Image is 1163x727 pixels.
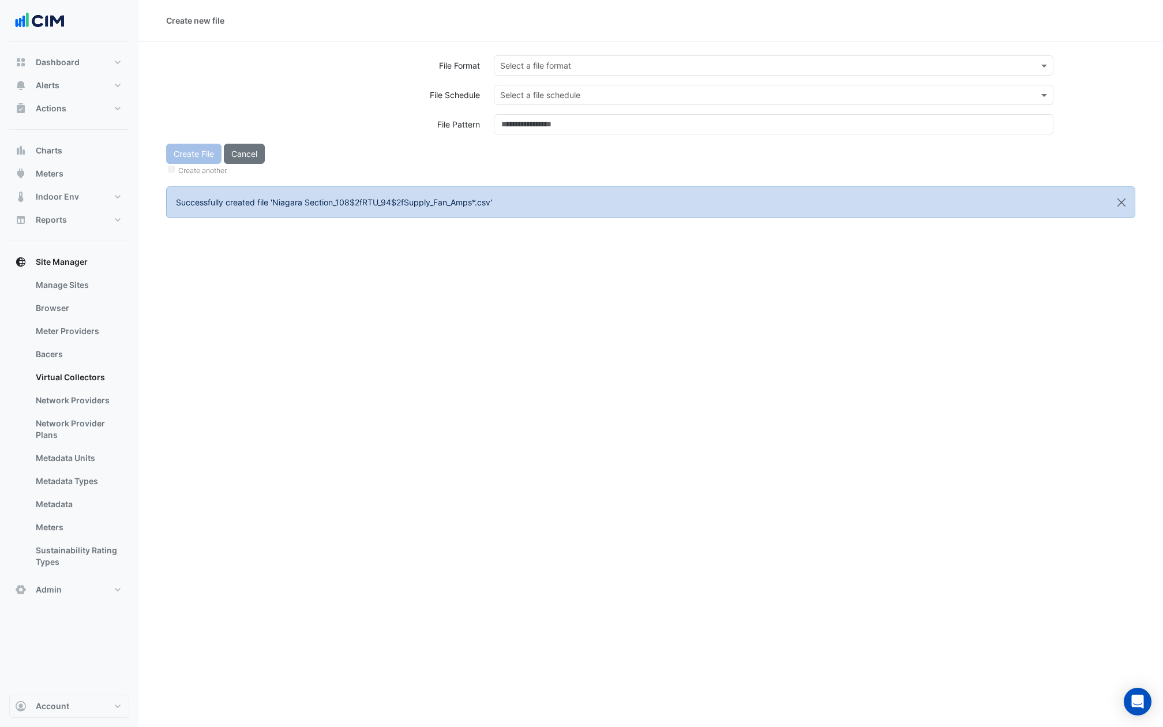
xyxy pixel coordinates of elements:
a: Meters [27,516,129,539]
app-icon: Reports [15,214,27,226]
span: Dashboard [36,57,80,68]
span: Admin [36,584,62,595]
span: Site Manager [36,256,88,268]
app-icon: Indoor Env [15,191,27,203]
button: Cancel [224,144,265,164]
label: File Pattern [437,114,480,134]
button: Account [9,695,129,718]
span: Indoor Env [36,191,79,203]
button: Actions [9,97,129,120]
a: Bacers [27,343,129,366]
button: Admin [9,578,129,601]
a: Metadata [27,493,129,516]
app-icon: Admin [15,584,27,595]
span: Charts [36,145,62,156]
button: Meters [9,162,129,185]
span: Alerts [36,80,59,91]
a: Meter Providers [27,320,129,343]
a: Network Providers [27,389,129,412]
app-icon: Alerts [15,80,27,91]
label: Create another [178,166,227,176]
a: Metadata Units [27,447,129,470]
app-icon: Actions [15,103,27,114]
app-icon: Dashboard [15,57,27,68]
a: Network Provider Plans [27,412,129,447]
a: Virtual Collectors [27,366,129,389]
a: Sustainability Rating Types [27,539,129,574]
a: Manage Sites [27,273,129,297]
div: Open Intercom Messenger [1124,688,1151,715]
span: Meters [36,168,63,179]
button: Reports [9,208,129,231]
app-icon: Site Manager [15,256,27,268]
span: Account [36,700,69,712]
a: Browser [27,297,129,320]
span: Actions [36,103,66,114]
app-icon: Charts [15,145,27,156]
a: Metadata Types [27,470,129,493]
button: Indoor Env [9,185,129,208]
button: Dashboard [9,51,129,74]
span: Reports [36,214,67,226]
button: Close [1108,187,1135,218]
button: Site Manager [9,250,129,273]
ngb-alert: Successfully created file 'Niagara Section_108$2fRTU_94$2fSupply_Fan_Amps*.csv' [166,186,1135,218]
img: Company Logo [14,9,66,32]
app-icon: Meters [15,168,27,179]
div: Create new file [166,14,224,27]
button: Alerts [9,74,129,97]
div: Site Manager [9,273,129,578]
label: File Format [439,55,480,76]
label: File Schedule [430,85,480,105]
button: Charts [9,139,129,162]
